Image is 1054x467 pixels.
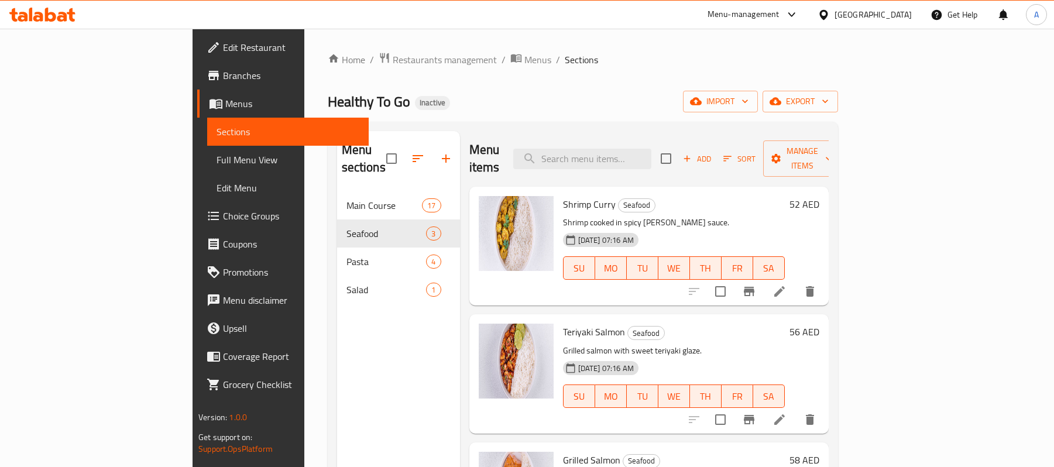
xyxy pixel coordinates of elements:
[337,191,460,219] div: Main Course17
[568,388,590,405] span: SU
[198,430,252,445] span: Get support on:
[432,145,460,173] button: Add section
[678,150,716,168] button: Add
[726,260,749,277] span: FR
[595,384,627,408] button: MO
[524,53,551,67] span: Menus
[695,260,717,277] span: TH
[627,384,658,408] button: TU
[225,97,359,111] span: Menus
[223,377,359,392] span: Grocery Checklist
[197,258,369,286] a: Promotions
[223,349,359,363] span: Coverage Report
[346,283,427,297] span: Salad
[716,150,763,168] span: Sort items
[223,68,359,83] span: Branches
[722,384,753,408] button: FR
[502,53,506,67] li: /
[207,118,369,146] a: Sections
[568,260,590,277] span: SU
[796,406,824,434] button: delete
[337,248,460,276] div: Pasta4
[773,144,832,173] span: Manage items
[595,256,627,280] button: MO
[618,198,655,212] div: Seafood
[574,363,638,374] span: [DATE] 07:16 AM
[773,284,787,298] a: Edit menu item
[735,406,763,434] button: Branch-specific-item
[223,265,359,279] span: Promotions
[337,219,460,248] div: Seafood3
[654,146,678,171] span: Select section
[619,198,655,212] span: Seafood
[217,125,359,139] span: Sections
[692,94,749,109] span: import
[758,388,780,405] span: SA
[563,344,785,358] p: Grilled salmon with sweet teriyaki glaze.
[763,140,842,177] button: Manage items
[197,202,369,230] a: Choice Groups
[758,260,780,277] span: SA
[426,255,441,269] div: items
[197,61,369,90] a: Branches
[223,40,359,54] span: Edit Restaurant
[563,256,595,280] button: SU
[479,324,554,399] img: Teriyaki Salmon
[565,53,598,67] span: Sections
[479,196,554,271] img: Shrimp Curry
[563,195,616,213] span: Shrimp Curry
[720,150,758,168] button: Sort
[627,256,658,280] button: TU
[379,146,404,171] span: Select all sections
[708,8,780,22] div: Menu-management
[600,388,622,405] span: MO
[789,196,819,212] h6: 52 AED
[427,284,440,296] span: 1
[678,150,716,168] span: Add item
[600,260,622,277] span: MO
[658,384,690,408] button: WE
[207,146,369,174] a: Full Menu View
[426,226,441,241] div: items
[346,198,423,212] span: Main Course
[370,53,374,67] li: /
[346,226,427,241] div: Seafood
[197,314,369,342] a: Upsell
[563,384,595,408] button: SU
[197,286,369,314] a: Menu disclaimer
[415,96,450,110] div: Inactive
[328,88,410,115] span: Healthy To Go
[631,388,654,405] span: TU
[628,327,664,340] span: Seafood
[726,388,749,405] span: FR
[346,255,427,269] span: Pasta
[722,256,753,280] button: FR
[404,145,432,173] span: Sort sections
[513,149,651,169] input: search
[563,323,625,341] span: Teriyaki Salmon
[708,407,733,432] span: Select to update
[426,283,441,297] div: items
[772,94,829,109] span: export
[690,384,722,408] button: TH
[735,277,763,305] button: Branch-specific-item
[796,277,824,305] button: delete
[217,181,359,195] span: Edit Menu
[723,152,756,166] span: Sort
[663,260,685,277] span: WE
[681,152,713,166] span: Add
[337,276,460,304] div: Salad1
[789,324,819,340] h6: 56 AED
[198,441,273,456] a: Support.OpsPlatform
[223,237,359,251] span: Coupons
[753,256,785,280] button: SA
[223,209,359,223] span: Choice Groups
[197,370,369,399] a: Grocery Checklist
[683,91,758,112] button: import
[574,235,638,246] span: [DATE] 07:16 AM
[631,260,654,277] span: TU
[658,256,690,280] button: WE
[1034,8,1039,21] span: A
